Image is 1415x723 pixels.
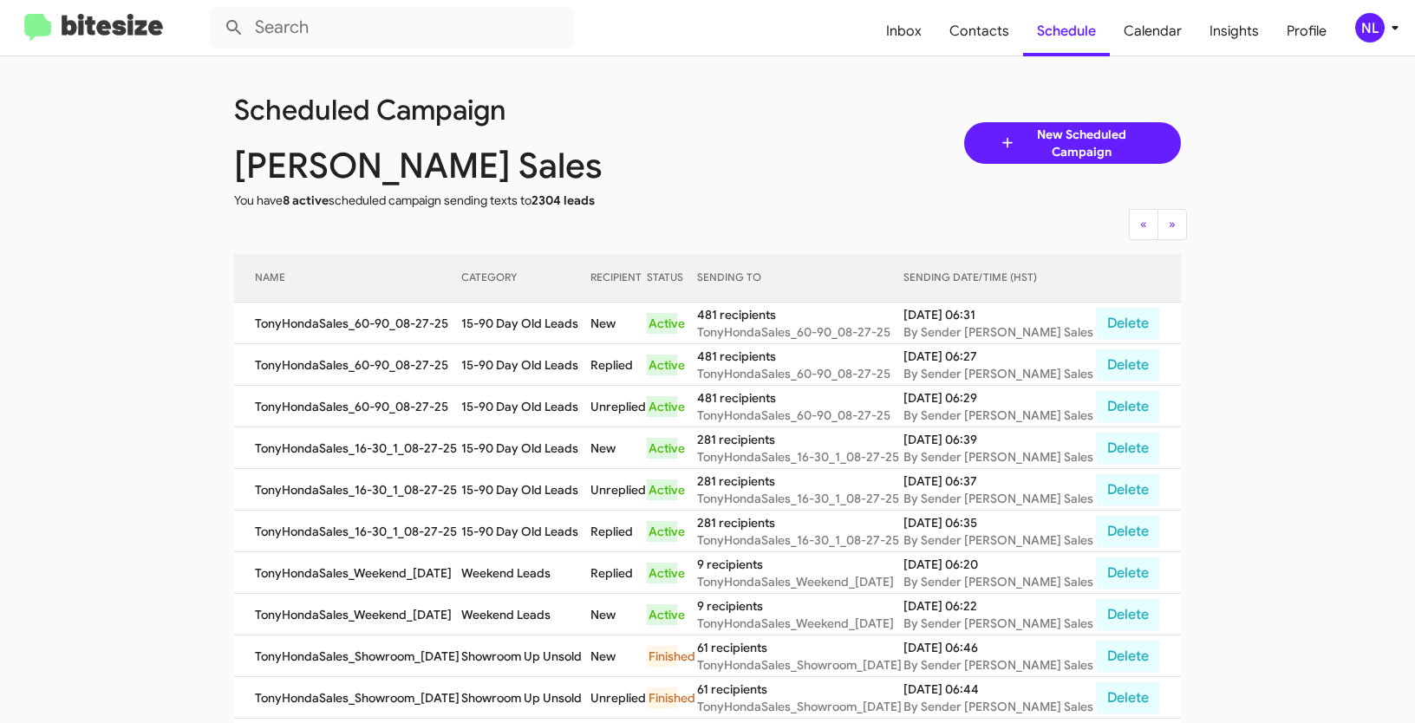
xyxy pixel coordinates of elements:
[903,656,1095,674] div: By Sender [PERSON_NAME] Sales
[1096,640,1160,673] button: Delete
[647,254,697,303] th: STATUS
[461,635,590,677] td: Showroom Up Unsold
[1096,473,1160,506] button: Delete
[697,448,903,466] div: TonyHondaSales_16-30_1_08-27-25
[234,594,461,635] td: TonyHondaSales_Weekend_[DATE]
[1023,6,1110,56] a: Schedule
[903,407,1095,424] div: By Sender [PERSON_NAME] Sales
[903,448,1095,466] div: By Sender [PERSON_NAME] Sales
[647,687,677,708] div: Finished
[283,192,329,208] span: 8 active
[903,573,1095,590] div: By Sender [PERSON_NAME] Sales
[903,472,1095,490] div: [DATE] 06:37
[903,306,1095,323] div: [DATE] 06:31
[1196,6,1273,56] a: Insights
[1096,557,1160,589] button: Delete
[1129,209,1158,240] button: Previous
[461,594,590,635] td: Weekend Leads
[647,313,677,334] div: Active
[697,556,903,573] div: 9 recipients
[461,469,590,511] td: 15-90 Day Old Leads
[872,6,936,56] a: Inbox
[697,573,903,590] div: TonyHondaSales_Weekend_[DATE]
[936,6,1023,56] a: Contacts
[697,472,903,490] div: 281 recipients
[1110,6,1196,56] a: Calendar
[697,365,903,382] div: TonyHondaSales_60-90_08-27-25
[234,254,461,303] th: NAME
[647,396,677,417] div: Active
[1096,390,1160,423] button: Delete
[234,511,461,552] td: TonyHondaSales_16-30_1_08-27-25
[234,303,461,344] td: TonyHondaSales_60-90_08-27-25
[903,348,1095,365] div: [DATE] 06:27
[903,254,1095,303] th: SENDING DATE/TIME (HST)
[647,438,677,459] div: Active
[697,681,903,698] div: 61 recipients
[903,681,1095,698] div: [DATE] 06:44
[590,552,647,594] td: Replied
[1340,13,1396,42] button: NL
[647,521,677,542] div: Active
[1130,209,1187,240] nav: Page navigation example
[1169,216,1176,231] span: »
[590,635,647,677] td: New
[697,514,903,531] div: 281 recipients
[590,469,647,511] td: Unreplied
[697,389,903,407] div: 481 recipients
[647,355,677,375] div: Active
[697,639,903,656] div: 61 recipients
[1355,13,1385,42] div: NL
[903,323,1095,341] div: By Sender [PERSON_NAME] Sales
[1096,681,1160,714] button: Delete
[697,490,903,507] div: TonyHondaSales_16-30_1_08-27-25
[461,552,590,594] td: Weekend Leads
[903,514,1095,531] div: [DATE] 06:35
[234,677,461,719] td: TonyHondaSales_Showroom_[DATE]
[234,386,461,427] td: TonyHondaSales_60-90_08-27-25
[647,646,677,667] div: Finished
[221,157,721,174] div: [PERSON_NAME] Sales
[461,303,590,344] td: 15-90 Day Old Leads
[697,615,903,632] div: TonyHondaSales_Weekend_[DATE]
[590,344,647,386] td: Replied
[697,656,903,674] div: TonyHondaSales_Showroom_[DATE]
[903,490,1095,507] div: By Sender [PERSON_NAME] Sales
[903,639,1095,656] div: [DATE] 06:46
[1016,126,1146,160] span: New Scheduled Campaign
[903,365,1095,382] div: By Sender [PERSON_NAME] Sales
[590,303,647,344] td: New
[1157,209,1187,240] button: Next
[234,344,461,386] td: TonyHondaSales_60-90_08-27-25
[461,386,590,427] td: 15-90 Day Old Leads
[1096,515,1160,548] button: Delete
[1096,598,1160,631] button: Delete
[697,698,903,715] div: TonyHondaSales_Showroom_[DATE]
[234,635,461,677] td: TonyHondaSales_Showroom_[DATE]
[697,254,903,303] th: SENDING TO
[1096,307,1160,340] button: Delete
[234,552,461,594] td: TonyHondaSales_Weekend_[DATE]
[697,597,903,615] div: 9 recipients
[590,677,647,719] td: Unreplied
[210,7,574,49] input: Search
[590,254,647,303] th: RECIPIENT
[1273,6,1340,56] a: Profile
[697,531,903,549] div: TonyHondaSales_16-30_1_08-27-25
[903,431,1095,448] div: [DATE] 06:39
[590,511,647,552] td: Replied
[903,597,1095,615] div: [DATE] 06:22
[234,427,461,469] td: TonyHondaSales_16-30_1_08-27-25
[903,615,1095,632] div: By Sender [PERSON_NAME] Sales
[903,698,1095,715] div: By Sender [PERSON_NAME] Sales
[647,563,677,583] div: Active
[461,254,590,303] th: CATEGORY
[647,604,677,625] div: Active
[221,101,721,119] div: Scheduled Campaign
